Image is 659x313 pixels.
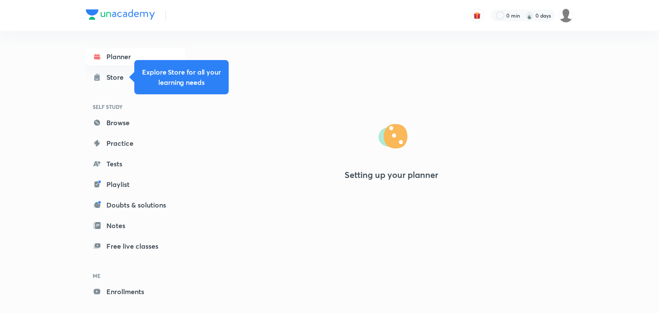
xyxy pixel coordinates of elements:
h6: ME [86,268,185,283]
a: Browse [86,114,185,131]
button: avatar [470,9,484,22]
img: avatar [473,12,481,19]
a: Practice [86,135,185,152]
a: Playlist [86,176,185,193]
h4: Setting up your planner [345,170,438,180]
a: Doubts & solutions [86,196,185,214]
h5: Explore Store for all your learning needs [141,67,222,87]
h6: SELF STUDY [86,99,185,114]
div: Store [106,72,129,82]
a: Tests [86,155,185,172]
img: Company Logo [86,9,155,20]
a: Free live classes [86,238,185,255]
a: Planner [86,48,185,65]
a: Notes [86,217,185,234]
a: Enrollments [86,283,185,300]
img: streak [525,11,534,20]
img: Animesh [559,8,573,23]
a: Company Logo [86,9,155,22]
a: Store [86,69,185,86]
